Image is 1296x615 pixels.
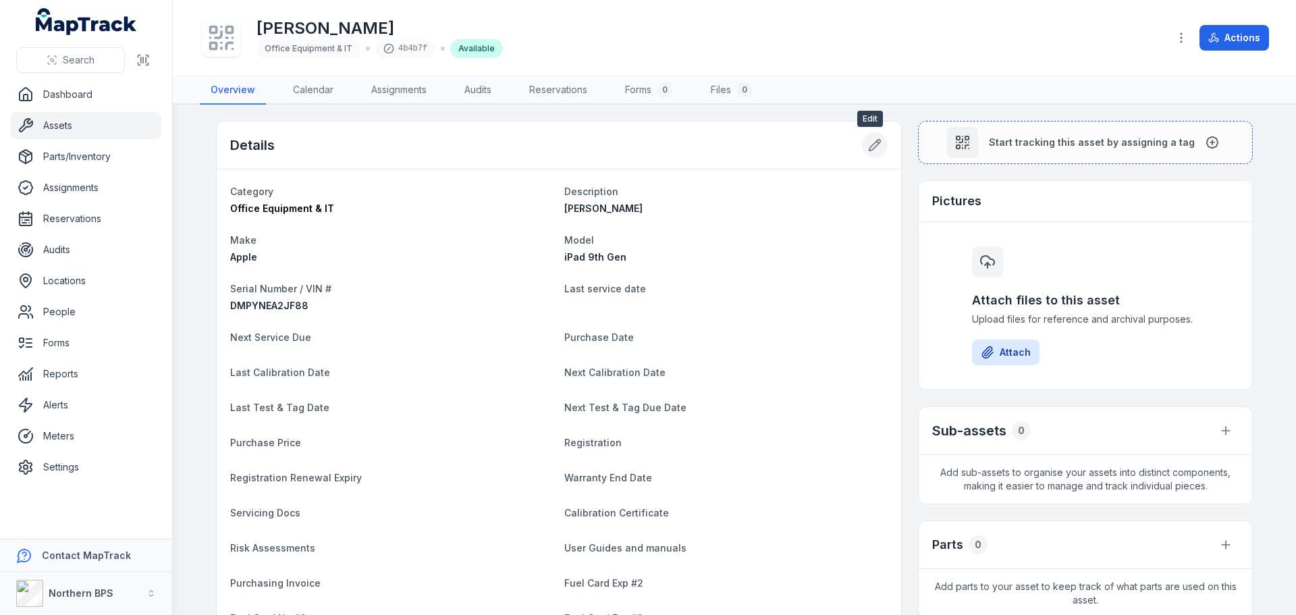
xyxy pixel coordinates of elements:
[230,472,362,483] span: Registration Renewal Expiry
[230,367,330,378] span: Last Calibration Date
[564,234,594,246] span: Model
[11,298,161,325] a: People
[11,205,161,232] a: Reservations
[736,82,753,98] div: 0
[230,437,301,448] span: Purchase Price
[932,535,963,554] h3: Parts
[16,47,125,73] button: Search
[564,507,669,518] span: Calibration Certificate
[972,313,1199,326] span: Upload files for reference and archival purposes.
[63,53,94,67] span: Search
[11,423,161,450] a: Meters
[230,283,331,294] span: Serial Number / VIN #
[11,112,161,139] a: Assets
[200,76,266,105] a: Overview
[11,81,161,108] a: Dashboard
[230,542,315,554] span: Risk Assessments
[564,367,666,378] span: Next Calibration Date
[230,577,321,589] span: Purchasing Invoice
[11,267,161,294] a: Locations
[11,360,161,387] a: Reports
[230,186,273,197] span: Category
[700,76,763,105] a: Files0
[1199,25,1269,51] button: Actions
[11,392,161,419] a: Alerts
[11,174,161,201] a: Assignments
[614,76,684,105] a: Forms0
[42,550,131,561] strong: Contact MapTrack
[564,577,643,589] span: Fuel Card Exp #2
[11,143,161,170] a: Parts/Inventory
[1012,421,1031,440] div: 0
[450,39,503,58] div: Available
[989,136,1195,149] span: Start tracking this asset by assigning a tag
[564,251,626,263] span: iPad 9th Gen
[564,283,646,294] span: Last service date
[518,76,598,105] a: Reservations
[932,192,981,211] h3: Pictures
[564,402,686,413] span: Next Test & Tag Due Date
[265,43,352,53] span: Office Equipment & IT
[969,535,988,554] div: 0
[375,39,435,58] div: 4b4b7f
[918,121,1253,164] button: Start tracking this asset by assigning a tag
[564,472,652,483] span: Warranty End Date
[564,437,622,448] span: Registration
[454,76,502,105] a: Audits
[230,136,275,155] h2: Details
[564,203,643,214] span: [PERSON_NAME]
[230,300,308,311] span: DMPYNEA2JF88
[919,455,1252,504] span: Add sub-assets to organise your assets into distinct components, making it easier to manage and t...
[282,76,344,105] a: Calendar
[11,329,161,356] a: Forms
[11,236,161,263] a: Audits
[230,234,256,246] span: Make
[932,421,1006,440] h2: Sub-assets
[972,340,1039,365] button: Attach
[36,8,137,35] a: MapTrack
[230,402,329,413] span: Last Test & Tag Date
[564,542,686,554] span: User Guides and manuals
[230,203,334,214] span: Office Equipment & IT
[857,111,883,127] span: Edit
[972,291,1199,310] h3: Attach files to this asset
[230,251,257,263] span: Apple
[657,82,673,98] div: 0
[360,76,437,105] a: Assignments
[11,454,161,481] a: Settings
[230,507,300,518] span: Servicing Docs
[230,331,311,343] span: Next Service Due
[564,331,634,343] span: Purchase Date
[564,186,618,197] span: Description
[49,587,113,599] strong: Northern BPS
[256,18,503,39] h1: [PERSON_NAME]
